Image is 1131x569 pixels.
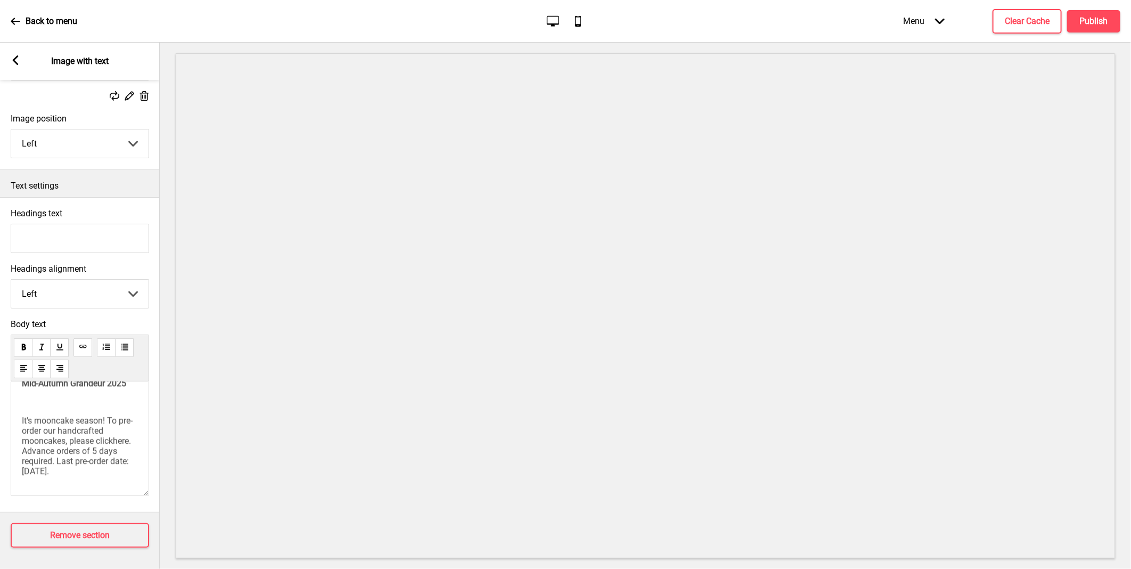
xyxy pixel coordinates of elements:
button: orderedList [97,338,116,357]
button: link [73,338,92,357]
button: bold [14,338,32,357]
p: Text settings [11,180,149,192]
label: Image position [11,113,149,124]
button: Publish [1067,10,1120,32]
button: underline [50,338,69,357]
h4: Clear Cache [1005,15,1050,27]
button: alignRight [50,360,69,378]
label: Headings alignment [11,264,149,274]
button: Remove section [11,523,149,548]
p: Image with text [51,55,109,67]
div: Menu [892,5,955,37]
button: alignCenter [32,360,51,378]
span: . Advance orders of 5 days required. Last pre-order date: [DATE]. [22,436,133,476]
button: italic [32,338,51,357]
label: Headings text [11,208,62,218]
span: It's mooncake season! To pre-order our handcrafted mooncakes, please click [22,416,133,446]
span: Mid-Autumn Grandeur 2025 [22,378,126,388]
button: Clear Cache [993,9,1062,34]
h4: Publish [1080,15,1108,27]
a: Back to menu [11,7,77,36]
h4: Remove section [50,530,110,541]
button: unorderedList [115,338,134,357]
span: Body text [11,319,149,329]
span: here [113,436,129,446]
button: alignLeft [14,360,32,378]
p: Back to menu [26,15,77,27]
